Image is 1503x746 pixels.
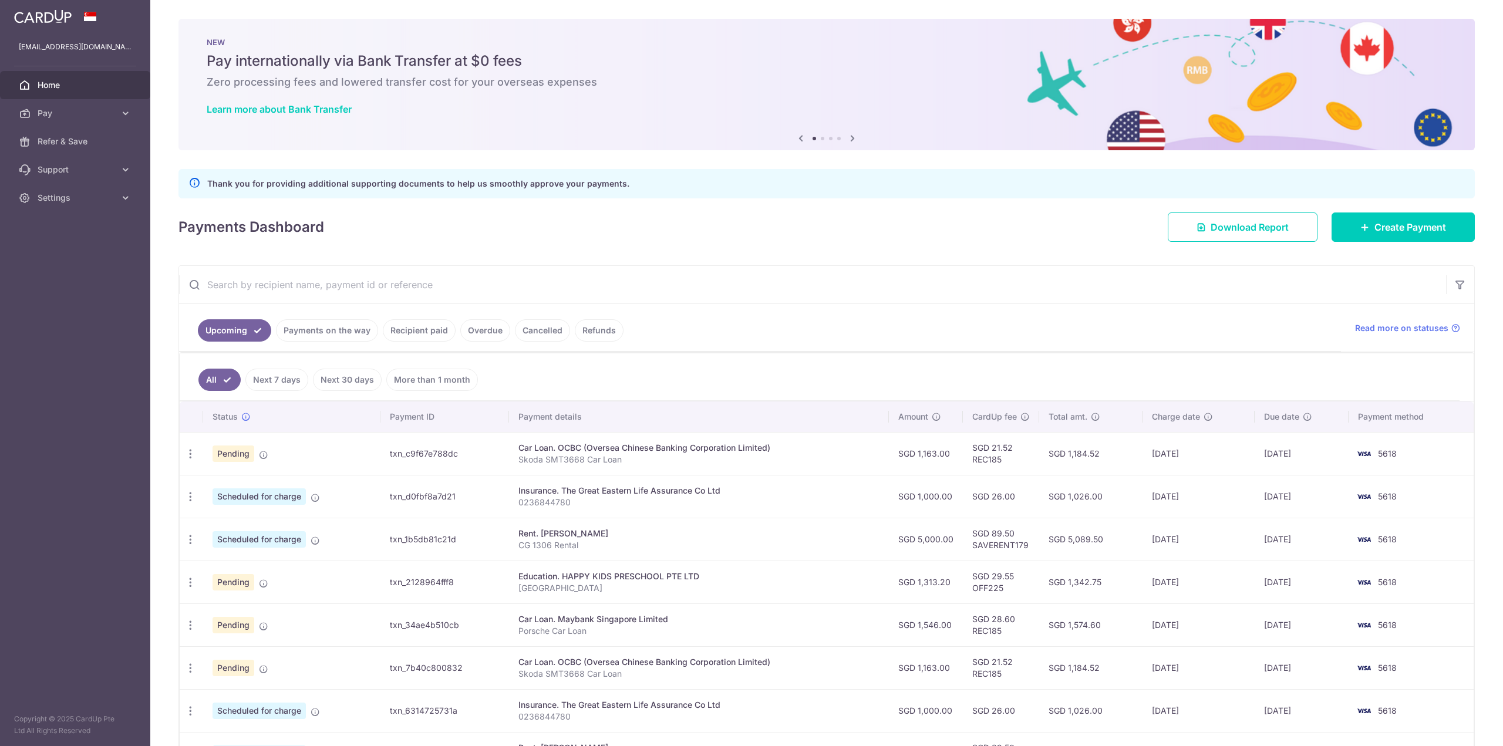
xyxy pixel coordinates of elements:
img: Bank transfer banner [178,19,1475,150]
td: SGD 29.55 OFF225 [963,561,1039,603]
td: txn_d0fbf8a7d21 [380,475,509,518]
th: Payment ID [380,401,509,432]
td: SGD 1,342.75 [1039,561,1142,603]
span: Read more on statuses [1355,322,1448,334]
a: Payments on the way [276,319,378,342]
span: Pending [213,574,254,590]
span: Create Payment [1374,220,1446,234]
span: Support [38,164,115,175]
span: 5618 [1378,706,1397,715]
span: Settings [38,192,115,204]
td: txn_1b5db81c21d [380,518,509,561]
div: Insurance. The Great Eastern Life Assurance Co Ltd [518,699,879,711]
a: Learn more about Bank Transfer [207,103,352,115]
a: All [198,369,241,391]
span: Download Report [1211,220,1289,234]
span: 5618 [1378,448,1397,458]
span: Amount [898,411,928,423]
a: Create Payment [1332,212,1475,242]
td: [DATE] [1255,646,1349,689]
p: Porsche Car Loan [518,625,879,637]
div: Car Loan. OCBC (Oversea Chinese Banking Corporation Limited) [518,442,879,454]
div: Education. HAPPY KIDS PRESCHOOL PTE LTD [518,571,879,582]
td: SGD 5,089.50 [1039,518,1142,561]
span: Scheduled for charge [213,488,306,505]
img: Bank Card [1352,490,1376,504]
th: Payment method [1349,401,1474,432]
td: [DATE] [1143,646,1255,689]
td: [DATE] [1143,475,1255,518]
td: [DATE] [1255,475,1349,518]
td: SGD 5,000.00 [889,518,963,561]
span: Home [38,79,115,91]
td: SGD 1,184.52 [1039,646,1142,689]
td: [DATE] [1255,432,1349,475]
span: Pending [213,445,254,462]
td: SGD 26.00 [963,689,1039,732]
a: Read more on statuses [1355,322,1460,334]
span: 5618 [1378,491,1397,501]
img: Bank Card [1352,447,1376,461]
td: [DATE] [1255,561,1349,603]
td: txn_7b40c800832 [380,646,509,689]
span: 5618 [1378,534,1397,544]
td: [DATE] [1143,432,1255,475]
a: Refunds [575,319,624,342]
td: SGD 1,000.00 [889,689,963,732]
td: SGD 1,313.20 [889,561,963,603]
p: CG 1306 Rental [518,539,879,551]
td: SGD 1,026.00 [1039,475,1142,518]
p: NEW [207,38,1447,47]
img: Bank Card [1352,618,1376,632]
span: CardUp fee [972,411,1017,423]
td: SGD 1,574.60 [1039,603,1142,646]
td: [DATE] [1143,518,1255,561]
td: [DATE] [1255,603,1349,646]
h4: Payments Dashboard [178,217,324,238]
a: Overdue [460,319,510,342]
td: txn_34ae4b510cb [380,603,509,646]
th: Payment details [509,401,889,432]
td: txn_c9f67e788dc [380,432,509,475]
p: 0236844780 [518,711,879,723]
span: Total amt. [1049,411,1087,423]
h5: Pay internationally via Bank Transfer at $0 fees [207,52,1447,70]
span: Pending [213,617,254,633]
span: Pending [213,660,254,676]
img: CardUp [14,9,72,23]
td: txn_2128964fff8 [380,561,509,603]
td: [DATE] [1143,561,1255,603]
h6: Zero processing fees and lowered transfer cost for your overseas expenses [207,75,1447,89]
p: 0236844780 [518,497,879,508]
input: Search by recipient name, payment id or reference [179,266,1446,303]
td: [DATE] [1143,689,1255,732]
p: Skoda SMT3668 Car Loan [518,668,879,680]
span: Due date [1264,411,1299,423]
td: SGD 1,026.00 [1039,689,1142,732]
td: SGD 89.50 SAVERENT179 [963,518,1039,561]
p: [EMAIL_ADDRESS][DOMAIN_NAME] [19,41,132,53]
td: SGD 28.60 REC185 [963,603,1039,646]
img: Bank Card [1352,704,1376,718]
div: Rent. [PERSON_NAME] [518,528,879,539]
a: Recipient paid [383,319,456,342]
a: Next 7 days [245,369,308,391]
div: Car Loan. OCBC (Oversea Chinese Banking Corporation Limited) [518,656,879,668]
td: txn_6314725731a [380,689,509,732]
td: SGD 21.52 REC185 [963,432,1039,475]
span: Scheduled for charge [213,531,306,548]
span: Status [213,411,238,423]
td: [DATE] [1255,518,1349,561]
span: 5618 [1378,577,1397,587]
div: Car Loan. Maybank Singapore Limited [518,613,879,625]
span: Pay [38,107,115,119]
a: Next 30 days [313,369,382,391]
td: SGD 1,163.00 [889,432,963,475]
span: 5618 [1378,620,1397,630]
a: Cancelled [515,319,570,342]
span: Charge date [1152,411,1200,423]
a: Download Report [1168,212,1317,242]
td: SGD 1,000.00 [889,475,963,518]
td: [DATE] [1255,689,1349,732]
td: SGD 21.52 REC185 [963,646,1039,689]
